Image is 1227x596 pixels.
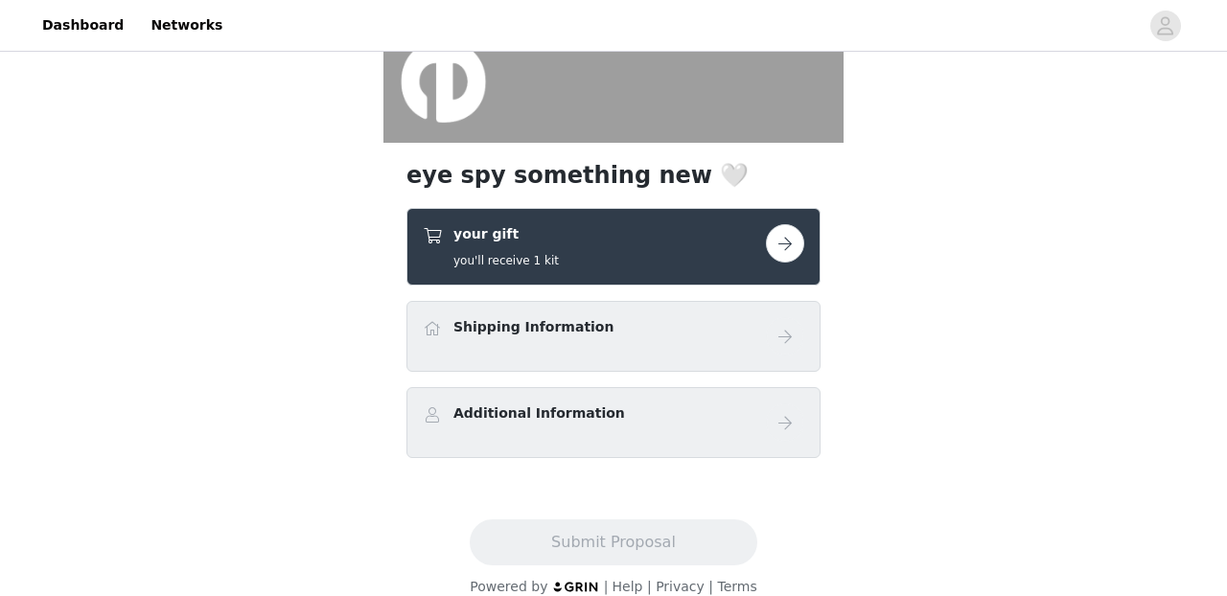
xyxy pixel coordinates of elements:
[470,519,756,565] button: Submit Proposal
[31,4,135,47] a: Dashboard
[406,158,821,193] h1: eye spy something new 🤍
[406,208,821,286] div: your gift
[453,252,559,269] h5: you'll receive 1 kit
[139,4,234,47] a: Networks
[717,579,756,594] a: Terms
[406,301,821,372] div: Shipping Information
[453,403,625,424] h4: Additional Information
[470,579,547,594] span: Powered by
[613,579,643,594] a: Help
[453,224,559,244] h4: your gift
[647,579,652,594] span: |
[604,579,609,594] span: |
[1156,11,1174,41] div: avatar
[656,579,705,594] a: Privacy
[406,387,821,458] div: Additional Information
[552,581,600,593] img: logo
[453,317,613,337] h4: Shipping Information
[708,579,713,594] span: |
